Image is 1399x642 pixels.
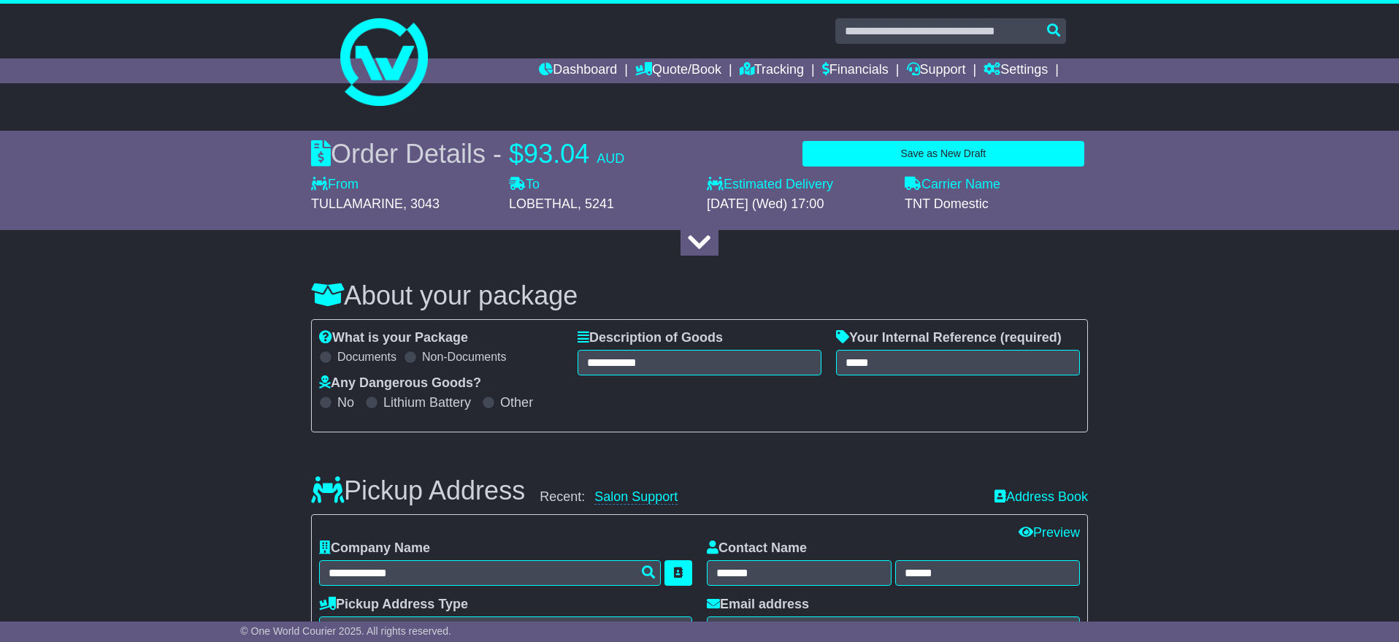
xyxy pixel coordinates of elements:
[311,138,624,169] div: Order Details -
[319,597,468,613] label: Pickup Address Type
[707,196,890,213] div: [DATE] (Wed) 17:00
[905,177,1000,193] label: Carrier Name
[383,395,471,411] label: Lithium Battery
[740,58,804,83] a: Tracking
[707,177,890,193] label: Estimated Delivery
[524,139,589,169] span: 93.04
[311,177,359,193] label: From
[403,196,440,211] span: , 3043
[905,196,1088,213] div: TNT Domestic
[540,489,980,505] div: Recent:
[311,476,525,505] h3: Pickup Address
[578,196,614,211] span: , 5241
[994,489,1088,505] a: Address Book
[1019,525,1080,540] a: Preview
[707,597,809,613] label: Email address
[500,395,533,411] label: Other
[594,489,678,505] a: Salon Support
[907,58,966,83] a: Support
[422,350,507,364] label: Non-Documents
[319,540,430,557] label: Company Name
[597,151,624,166] span: AUD
[509,139,524,169] span: $
[822,58,889,83] a: Financials
[319,375,481,391] label: Any Dangerous Goods?
[707,540,807,557] label: Contact Name
[539,58,617,83] a: Dashboard
[836,330,1062,346] label: Your Internal Reference (required)
[337,395,354,411] label: No
[635,58,721,83] a: Quote/Book
[337,350,396,364] label: Documents
[802,141,1084,167] button: Save as New Draft
[984,58,1048,83] a: Settings
[240,625,451,637] span: © One World Courier 2025. All rights reserved.
[578,330,723,346] label: Description of Goods
[509,177,540,193] label: To
[311,196,403,211] span: TULLAMARINE
[509,196,578,211] span: LOBETHAL
[319,330,468,346] label: What is your Package
[311,281,1088,310] h3: About your package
